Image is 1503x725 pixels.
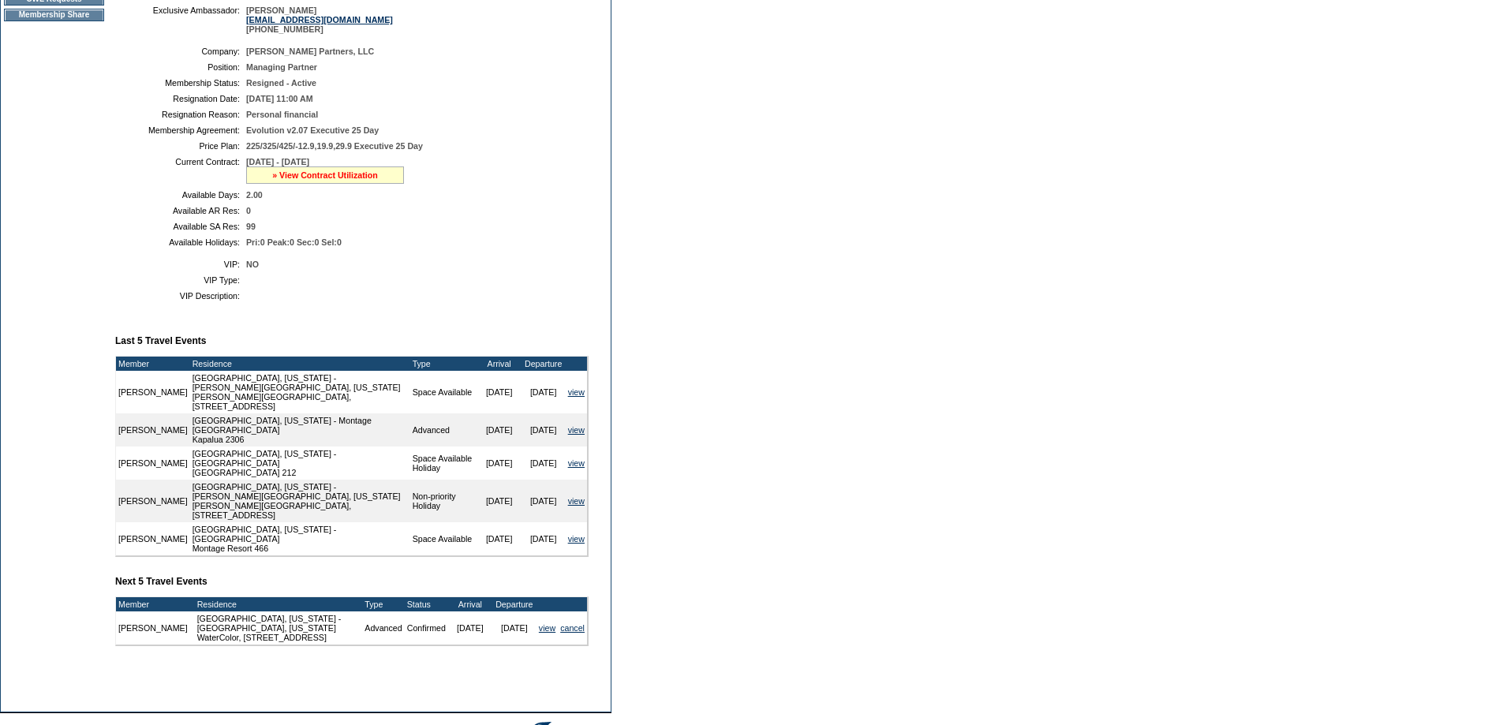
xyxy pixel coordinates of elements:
[272,170,378,180] a: » View Contract Utilization
[246,78,316,88] span: Resigned - Active
[477,371,522,413] td: [DATE]
[246,47,374,56] span: [PERSON_NAME] Partners, LLC
[568,534,585,544] a: view
[522,357,566,371] td: Departure
[246,62,317,72] span: Managing Partner
[122,141,240,151] td: Price Plan:
[190,371,410,413] td: [GEOGRAPHIC_DATA], [US_STATE] - [PERSON_NAME][GEOGRAPHIC_DATA], [US_STATE] [PERSON_NAME][GEOGRAPH...
[190,480,410,522] td: [GEOGRAPHIC_DATA], [US_STATE] - [PERSON_NAME][GEOGRAPHIC_DATA], [US_STATE] [PERSON_NAME][GEOGRAPH...
[522,371,566,413] td: [DATE]
[122,206,240,215] td: Available AR Res:
[116,611,190,645] td: [PERSON_NAME]
[477,413,522,447] td: [DATE]
[568,425,585,435] a: view
[246,260,259,269] span: NO
[477,522,522,555] td: [DATE]
[115,335,206,346] b: Last 5 Travel Events
[122,62,240,72] td: Position:
[116,371,190,413] td: [PERSON_NAME]
[246,157,309,166] span: [DATE] - [DATE]
[116,447,190,480] td: [PERSON_NAME]
[190,357,410,371] td: Residence
[116,522,190,555] td: [PERSON_NAME]
[522,522,566,555] td: [DATE]
[362,611,404,645] td: Advanced
[246,206,251,215] span: 0
[122,78,240,88] td: Membership Status:
[568,387,585,397] a: view
[410,480,477,522] td: Non-priority Holiday
[410,371,477,413] td: Space Available
[122,222,240,231] td: Available SA Res:
[477,357,522,371] td: Arrival
[410,413,477,447] td: Advanced
[195,597,363,611] td: Residence
[477,480,522,522] td: [DATE]
[4,9,104,21] td: Membership Share
[122,275,240,285] td: VIP Type:
[568,458,585,468] a: view
[410,447,477,480] td: Space Available Holiday
[539,623,555,633] a: view
[448,611,492,645] td: [DATE]
[246,125,379,135] span: Evolution v2.07 Executive 25 Day
[448,597,492,611] td: Arrival
[492,611,537,645] td: [DATE]
[246,15,393,24] a: [EMAIL_ADDRESS][DOMAIN_NAME]
[246,237,342,247] span: Pri:0 Peak:0 Sec:0 Sel:0
[522,447,566,480] td: [DATE]
[116,597,190,611] td: Member
[492,597,537,611] td: Departure
[405,611,448,645] td: Confirmed
[190,413,410,447] td: [GEOGRAPHIC_DATA], [US_STATE] - Montage [GEOGRAPHIC_DATA] Kapalua 2306
[246,141,423,151] span: 225/325/425/-12.9,19.9,29.9 Executive 25 Day
[522,480,566,522] td: [DATE]
[522,413,566,447] td: [DATE]
[410,357,477,371] td: Type
[122,237,240,247] td: Available Holidays:
[246,110,318,119] span: Personal financial
[122,94,240,103] td: Resignation Date:
[122,47,240,56] td: Company:
[405,597,448,611] td: Status
[115,576,208,587] b: Next 5 Travel Events
[362,597,404,611] td: Type
[122,260,240,269] td: VIP:
[195,611,363,645] td: [GEOGRAPHIC_DATA], [US_STATE] - [GEOGRAPHIC_DATA], [US_STATE] WaterColor, [STREET_ADDRESS]
[246,222,256,231] span: 99
[568,496,585,506] a: view
[246,94,313,103] span: [DATE] 11:00 AM
[116,357,190,371] td: Member
[246,6,393,34] span: [PERSON_NAME] [PHONE_NUMBER]
[410,522,477,555] td: Space Available
[116,480,190,522] td: [PERSON_NAME]
[122,125,240,135] td: Membership Agreement:
[116,413,190,447] td: [PERSON_NAME]
[122,157,240,184] td: Current Contract:
[122,6,240,34] td: Exclusive Ambassador:
[477,447,522,480] td: [DATE]
[190,522,410,555] td: [GEOGRAPHIC_DATA], [US_STATE] - [GEOGRAPHIC_DATA] Montage Resort 466
[122,190,240,200] td: Available Days:
[560,623,585,633] a: cancel
[122,291,240,301] td: VIP Description:
[190,447,410,480] td: [GEOGRAPHIC_DATA], [US_STATE] - [GEOGRAPHIC_DATA] [GEOGRAPHIC_DATA] 212
[122,110,240,119] td: Resignation Reason:
[246,190,263,200] span: 2.00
